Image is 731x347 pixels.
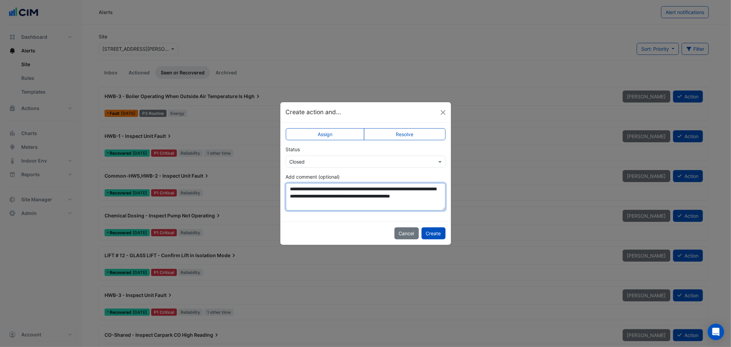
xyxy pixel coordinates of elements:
h5: Create action and... [286,108,341,117]
button: Close [438,107,448,118]
label: Add comment (optional) [286,173,340,180]
label: Status [286,146,300,153]
div: Open Intercom Messenger [708,324,724,340]
label: Resolve [364,128,446,140]
button: Create [422,227,446,239]
label: Assign [286,128,365,140]
button: Cancel [394,227,419,239]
